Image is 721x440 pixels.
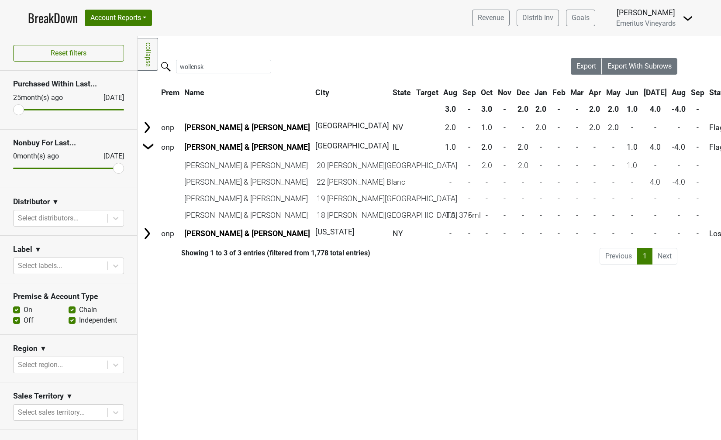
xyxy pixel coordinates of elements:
[315,227,355,236] span: [US_STATE]
[313,158,390,173] td: '20 [PERSON_NAME][GEOGRAPHIC_DATA]
[540,229,542,238] span: -
[141,227,154,240] img: Arrow right
[697,143,699,151] span: -
[414,85,441,100] th: Target: activate to sort column ascending
[569,158,586,173] td: -
[623,101,641,117] th: 1.0
[481,123,492,132] span: 1.0
[496,85,514,100] th: Nov: activate to sort column ascending
[184,229,310,238] a: [PERSON_NAME] & [PERSON_NAME]
[13,197,50,206] h3: Distributor
[522,123,524,132] span: -
[522,229,524,238] span: -
[393,143,399,151] span: IL
[586,158,603,173] td: -
[623,85,641,100] th: Jun: activate to sort column ascending
[159,138,182,157] td: onp
[678,229,680,238] span: -
[689,158,707,173] td: -
[28,9,78,27] a: BreakDown
[532,101,549,117] th: 2.0
[678,123,680,132] span: -
[449,229,452,238] span: -
[689,174,707,190] td: -
[441,85,459,100] th: Aug: activate to sort column ascending
[569,101,586,117] th: -
[514,207,532,223] td: -
[569,174,586,190] td: -
[670,158,688,173] td: -
[532,158,549,173] td: -
[138,85,158,100] th: &nbsp;: activate to sort column ascending
[138,249,370,257] div: Showing 1 to 3 of 3 entries (filtered from 1,778 total entries)
[604,207,623,223] td: -
[550,101,568,117] th: -
[315,121,389,130] span: [GEOGRAPHIC_DATA]
[85,10,152,26] button: Account Reports
[576,123,578,132] span: -
[604,191,623,206] td: -
[593,143,596,151] span: -
[569,191,586,206] td: -
[514,85,532,100] th: Dec: activate to sort column ascending
[504,123,506,132] span: -
[24,315,34,326] label: Off
[393,229,403,238] span: NY
[689,191,707,206] td: -
[540,143,542,151] span: -
[13,151,83,162] div: 0 month(s) ago
[623,207,641,223] td: -
[96,93,124,103] div: [DATE]
[13,344,38,353] h3: Region
[161,88,179,97] span: Prem
[390,85,413,100] th: State: activate to sort column ascending
[468,123,470,132] span: -
[79,305,97,315] label: Chain
[138,38,158,71] a: Collapse
[445,123,456,132] span: 2.0
[532,207,549,223] td: -
[550,85,568,100] th: Feb: activate to sort column ascending
[569,207,586,223] td: -
[535,123,546,132] span: 2.0
[604,101,623,117] th: 2.0
[550,174,568,190] td: -
[13,245,32,254] h3: Label
[504,143,506,151] span: -
[441,158,459,173] td: -
[571,58,602,75] button: Export
[441,207,459,223] td: 1.0
[642,101,669,117] th: 4.0
[654,123,656,132] span: -
[670,191,688,206] td: -
[13,93,83,103] div: 25 month(s) ago
[689,101,707,117] th: -
[514,158,532,173] td: 2.0
[496,158,514,173] td: -
[66,391,73,402] span: ▼
[13,392,64,401] h3: Sales Territory
[586,191,603,206] td: -
[313,191,390,206] td: '19 [PERSON_NAME][GEOGRAPHIC_DATA]
[642,207,669,223] td: -
[479,101,495,117] th: 3.0
[183,174,313,190] td: [PERSON_NAME] & [PERSON_NAME]
[445,143,456,151] span: 1.0
[654,229,656,238] span: -
[604,158,623,173] td: -
[460,85,478,100] th: Sep: activate to sort column ascending
[468,229,470,238] span: -
[514,174,532,190] td: -
[517,10,559,26] a: Distrib Inv
[313,85,385,100] th: City: activate to sort column ascending
[481,143,492,151] span: 2.0
[183,207,313,223] td: [PERSON_NAME] & [PERSON_NAME]
[550,207,568,223] td: -
[34,244,41,255] span: ▼
[566,10,595,26] a: Goals
[602,58,677,75] button: Export With Subrows
[486,229,488,238] span: -
[576,143,578,151] span: -
[683,13,693,24] img: Dropdown Menu
[672,143,685,151] span: -4.0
